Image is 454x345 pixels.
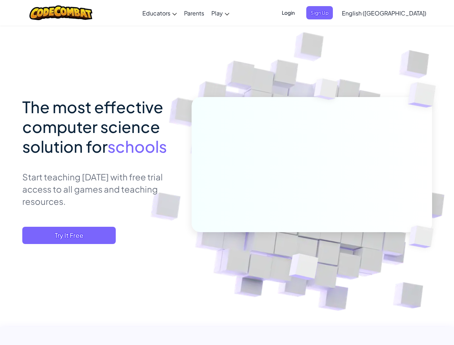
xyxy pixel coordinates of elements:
[300,64,352,118] img: Overlap cubes
[29,5,92,20] img: CodeCombat logo
[211,9,223,17] span: Play
[142,9,170,17] span: Educators
[271,238,335,298] img: Overlap cubes
[22,171,181,207] p: Start teaching [DATE] with free trial access to all games and teaching resources.
[180,3,208,23] a: Parents
[22,227,116,244] button: Try It Free
[107,136,167,156] span: schools
[306,6,333,19] button: Sign Up
[396,211,450,263] img: Overlap cubes
[139,3,180,23] a: Educators
[22,97,163,156] span: The most effective computer science solution for
[342,9,426,17] span: English ([GEOGRAPHIC_DATA])
[278,6,299,19] button: Login
[208,3,233,23] a: Play
[338,3,430,23] a: English ([GEOGRAPHIC_DATA])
